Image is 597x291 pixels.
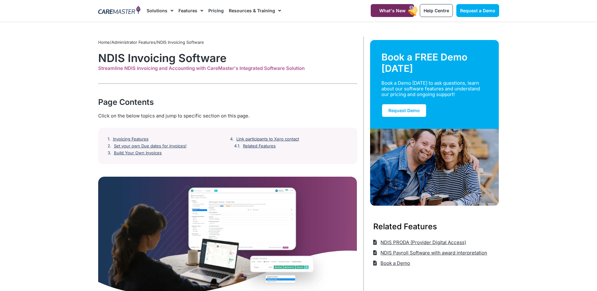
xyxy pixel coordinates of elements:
a: Request a Demo [456,4,499,17]
h3: Related Features [373,221,496,232]
a: Build Your Own Invoices [114,151,162,156]
h1: NDIS Invoicing Software [98,51,357,65]
span: NDIS Invoicing Software [157,40,204,45]
img: Support Worker and NDIS Participant out for a coffee. [370,129,499,206]
span: / / [98,40,204,45]
a: Link participants to Xero contact [236,137,299,142]
a: What's New [371,4,414,17]
span: NDIS Payroll Software with award interpretation [379,248,487,258]
a: Administrator Features [111,40,155,45]
a: Invoicing Features [113,137,149,142]
a: Set your own Due dates for invoices! [114,144,187,149]
span: What's New [379,8,406,13]
a: Help Centre [420,4,453,17]
a: Book a Demo [373,258,410,268]
span: NDIS PRODA (Provider Digital Access) [379,237,466,248]
span: Help Centre [424,8,449,13]
span: Book a Demo [379,258,410,268]
a: Related Features [243,144,276,149]
div: Page Contents [98,96,357,108]
span: Request a Demo [460,8,495,13]
div: Book a FREE Demo [DATE] [381,51,488,74]
div: Streamline NDIS Invoicing and Accounting with CareMaster's Integrated Software Solution [98,66,357,71]
a: Home [98,40,110,45]
div: Book a Demo [DATE] to ask questions, learn about our software features and understand our pricing... [381,80,480,97]
a: NDIS Payroll Software with award interpretation [373,248,487,258]
a: Request Demo [381,104,427,117]
span: Request Demo [388,108,420,113]
a: NDIS PRODA (Provider Digital Access) [373,237,466,248]
div: Click on the below topics and jump to specific section on this page. [98,112,357,119]
img: CareMaster Logo [98,6,141,15]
